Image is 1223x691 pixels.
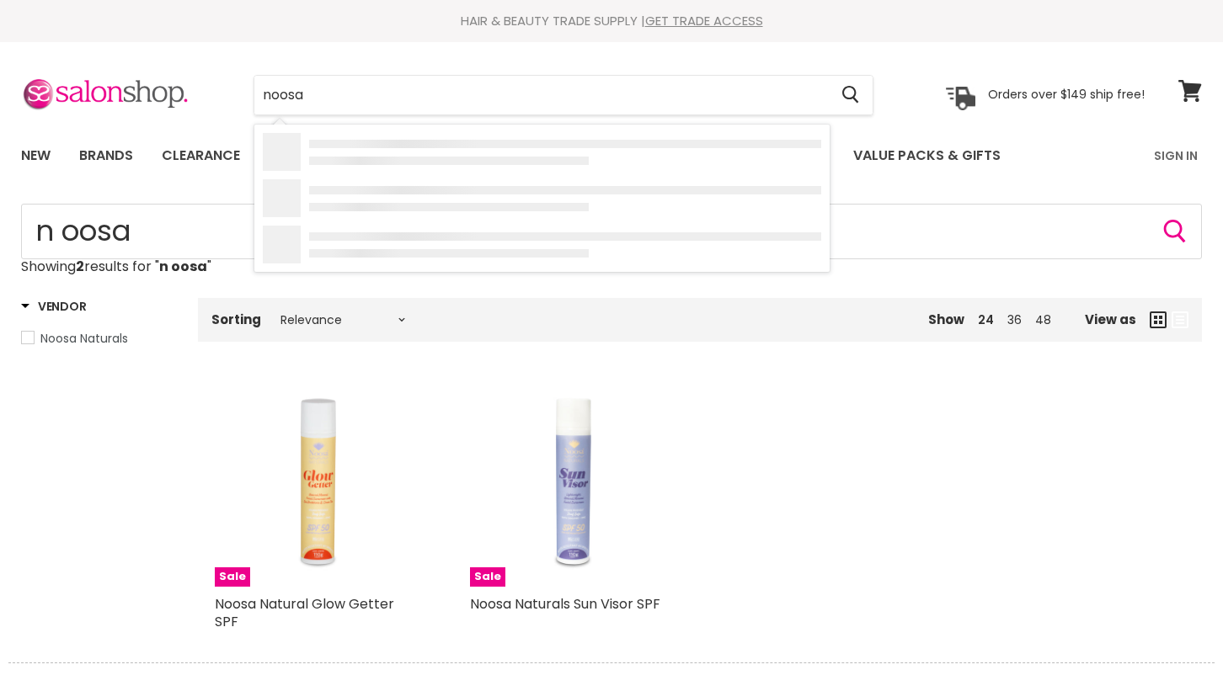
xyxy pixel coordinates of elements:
a: Noosa Natural Glow Getter SPFSale [215,382,419,587]
img: Noosa Natural Glow Getter SPF [215,382,419,587]
input: Search [21,204,1202,259]
button: Search [828,76,873,114]
a: GET TRADE ACCESS [645,12,763,29]
label: Sorting [211,312,261,327]
strong: 2 [76,257,84,276]
a: 48 [1035,311,1051,328]
span: Show [928,311,964,328]
img: Noosa Naturals Sun Visor SPF [470,382,675,587]
a: 24 [978,311,994,328]
span: Sale [470,567,505,587]
a: Clearance [149,138,253,173]
h3: Vendor [21,298,86,315]
a: Value Packs & Gifts [841,138,1013,173]
form: Product [254,75,873,115]
a: Noosa Naturals Sun Visor SPFSale [470,382,675,587]
a: Noosa Natural Glow Getter SPF [215,594,394,631]
span: Noosa Naturals [40,330,128,347]
span: Sale [215,567,250,587]
a: Sign In [1144,138,1208,173]
input: Search [254,76,828,114]
a: New [8,138,63,173]
button: Search [1162,218,1188,245]
a: Noosa Naturals [21,329,177,348]
span: View as [1085,312,1136,327]
a: Noosa Naturals Sun Visor SPF [470,594,660,614]
p: Showing results for " " [21,259,1202,274]
p: Orders over $149 ship free! [988,87,1145,102]
strong: n oosa [159,257,207,276]
ul: Main menu [8,131,1079,180]
a: Brands [67,138,146,173]
a: 36 [1007,311,1022,328]
form: Product [21,204,1202,259]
